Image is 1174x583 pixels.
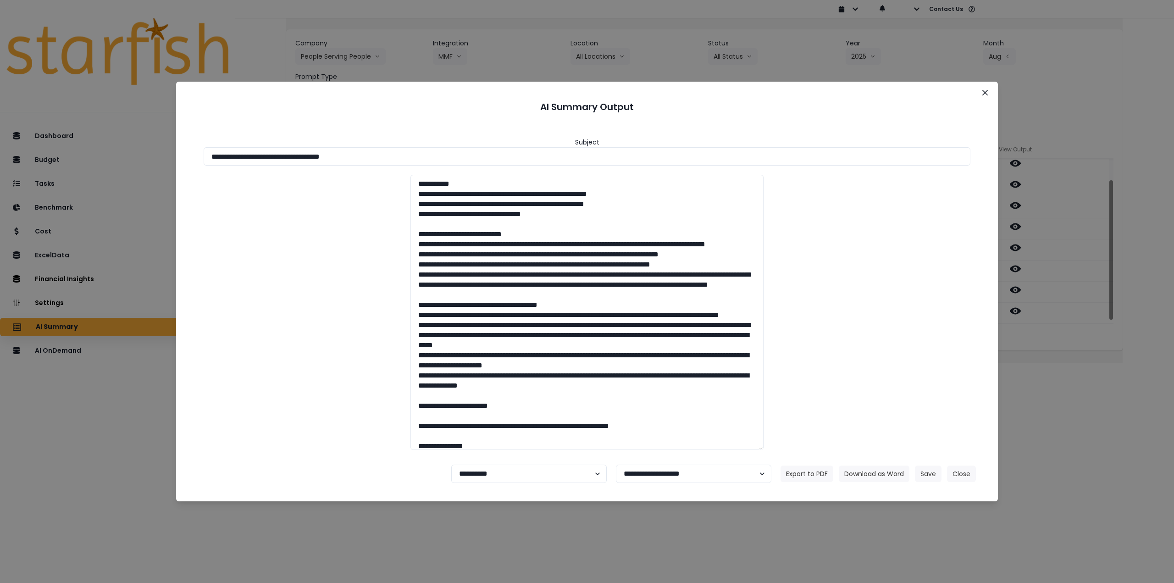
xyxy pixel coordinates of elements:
[839,466,909,482] button: Download as Word
[781,466,833,482] button: Export to PDF
[915,466,941,482] button: Save
[187,93,987,121] header: AI Summary Output
[947,466,976,482] button: Close
[978,85,992,100] button: Close
[575,138,599,147] header: Subject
